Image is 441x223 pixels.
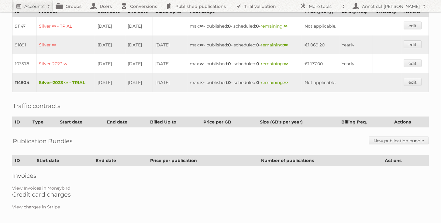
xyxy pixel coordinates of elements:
[284,23,288,29] strong: ∞
[12,54,36,73] td: 103578
[36,54,95,73] td: Silver-2023 ∞
[201,117,257,127] th: Price per GB
[148,155,258,166] th: Price per publication
[302,54,339,73] td: €1.177,00
[404,22,422,29] a: edit
[284,42,288,48] strong: ∞
[148,117,201,127] th: Billed Up to
[153,35,187,54] td: [DATE]
[12,185,70,191] a: View Invoices in Moneybird
[12,73,36,92] td: 114504
[261,61,288,66] span: remaining:
[104,117,148,127] th: End date
[36,35,95,54] td: Silver ∞
[93,155,148,166] th: End date
[187,54,302,73] td: max: - published: - scheduled: -
[125,73,153,92] td: [DATE]
[369,137,429,144] a: New publication bundle
[284,80,288,85] strong: ∞
[36,17,95,36] td: Silver ∞ - TRIAL
[404,40,422,48] a: edit
[12,155,34,166] th: ID
[339,117,391,127] th: Billing freq.
[125,54,153,73] td: [DATE]
[200,23,204,29] strong: ∞
[153,73,187,92] td: [DATE]
[302,73,401,92] td: Not applicable.
[360,3,420,9] h2: Annet del [PERSON_NAME]
[24,3,44,9] h2: Accounts
[57,117,104,127] th: Start date
[256,42,259,48] strong: 0
[339,54,373,73] td: Yearly
[228,42,231,48] strong: 0
[261,80,288,85] span: remaining:
[256,80,259,85] strong: 0
[187,73,302,92] td: max: - published: - scheduled: -
[125,17,153,36] td: [DATE]
[95,73,125,92] td: [DATE]
[153,54,187,73] td: [DATE]
[391,117,429,127] th: Actions
[13,137,73,146] h2: Publication Bundles
[404,78,422,86] a: edit
[261,42,288,48] span: remaining:
[257,117,339,127] th: Size (GB's per year)
[260,23,288,29] span: remaining:
[309,3,339,9] h2: More tools
[12,191,429,198] h2: Credit card charges
[228,23,231,29] strong: 8
[258,155,382,166] th: Number of publications
[125,35,153,54] td: [DATE]
[12,35,36,54] td: 91891
[95,35,125,54] td: [DATE]
[13,101,60,110] h2: Traffic contracts
[12,204,60,210] a: View charges in Stripe
[187,17,302,36] td: max: - published: - scheduled: -
[95,54,125,73] td: [DATE]
[284,61,288,66] strong: ∞
[12,17,36,36] td: 91147
[404,59,422,67] a: edit
[95,17,125,36] td: [DATE]
[256,23,259,29] strong: 0
[12,117,30,127] th: ID
[12,172,429,179] h2: Invoices
[30,117,57,127] th: Type
[187,35,302,54] td: max: - published: - scheduled: -
[256,61,259,66] strong: 0
[34,155,93,166] th: Start date
[36,73,95,92] td: Silver-2023 ∞ - TRIAL
[228,61,231,66] strong: 0
[228,80,231,85] strong: 0
[382,155,429,166] th: Actions
[200,42,204,48] strong: ∞
[302,17,401,36] td: Not applicable.
[200,80,204,85] strong: ∞
[339,35,373,54] td: Yearly
[200,61,204,66] strong: ∞
[302,35,339,54] td: €1.069,20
